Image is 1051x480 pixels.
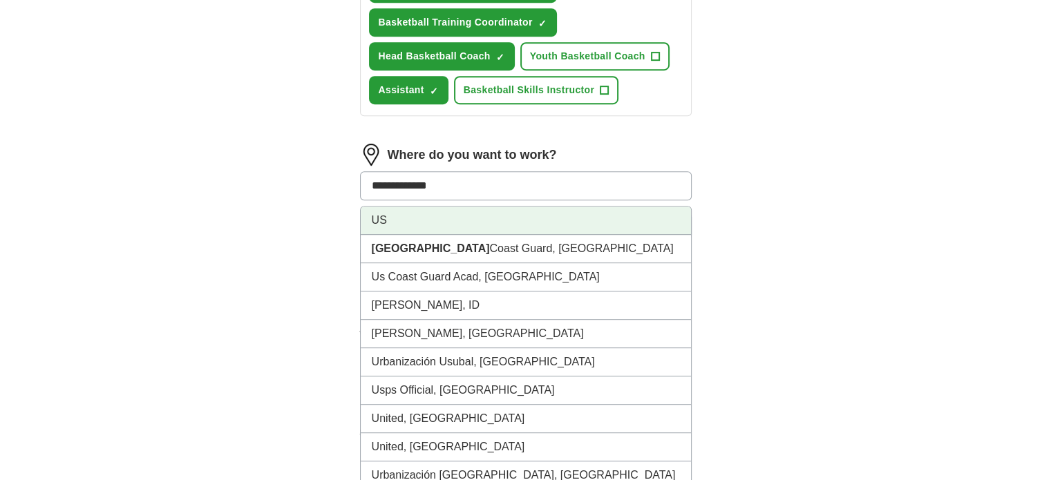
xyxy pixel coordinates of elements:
span: Assistant [379,83,424,97]
span: Head Basketball Coach [379,49,491,64]
li: Us Coast Guard Acad, [GEOGRAPHIC_DATA] [361,263,691,291]
li: [PERSON_NAME], ID [361,291,691,320]
li: US [361,207,691,235]
span: ✓ [430,86,438,97]
button: Assistant✓ [369,76,448,104]
li: [PERSON_NAME], [GEOGRAPHIC_DATA] [361,320,691,348]
button: Basketball Skills Instructor [454,76,619,104]
button: Head Basketball Coach✓ [369,42,515,70]
label: Where do you want to work? [388,146,557,164]
span: Youth Basketball Coach [530,49,645,64]
strong: [GEOGRAPHIC_DATA] [372,242,490,254]
button: Basketball Training Coordinator✓ [369,8,557,37]
li: United, [GEOGRAPHIC_DATA] [361,405,691,433]
img: location.png [360,144,382,166]
li: Urbanización Usubal, [GEOGRAPHIC_DATA] [361,348,691,376]
span: Basketball Training Coordinator [379,15,533,30]
button: Youth Basketball Coach [520,42,670,70]
span: ✓ [496,52,504,63]
li: United, [GEOGRAPHIC_DATA] [361,433,691,461]
li: Usps Official, [GEOGRAPHIC_DATA] [361,376,691,405]
span: ✓ [538,18,547,29]
span: Basketball Skills Instructor [464,83,595,97]
li: Coast Guard, [GEOGRAPHIC_DATA] [361,235,691,263]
